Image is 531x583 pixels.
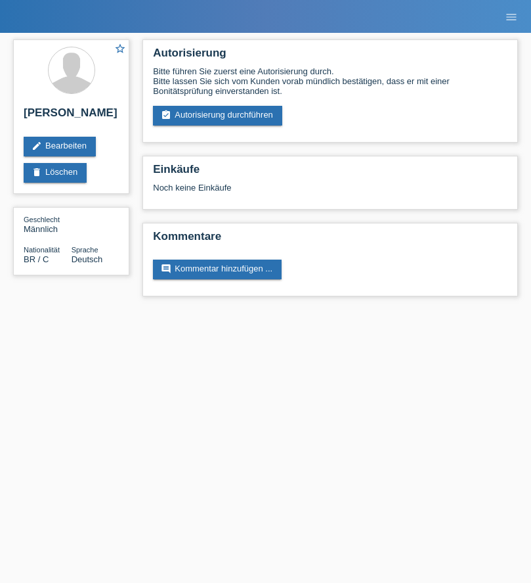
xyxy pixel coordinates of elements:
i: comment [161,264,171,274]
i: star_border [114,43,126,55]
h2: Einkäufe [153,163,507,183]
span: Deutsch [72,254,103,264]
div: Männlich [24,214,72,234]
a: deleteLöschen [24,163,87,183]
h2: Kommentare [153,230,507,250]
span: Geschlecht [24,216,60,223]
span: Nationalität [24,246,60,254]
i: assignment_turned_in [161,110,171,120]
i: delete [32,167,42,177]
div: Noch keine Einkäufe [153,183,507,202]
span: Brasilien / C / 30.09.1992 [24,254,49,264]
i: menu [505,11,518,24]
h2: Autorisierung [153,47,507,66]
a: menu [498,12,524,20]
span: Sprache [72,246,98,254]
a: commentKommentar hinzufügen ... [153,260,282,279]
div: Bitte führen Sie zuerst eine Autorisierung durch. Bitte lassen Sie sich vom Kunden vorab mündlich... [153,66,507,96]
a: editBearbeiten [24,137,96,156]
i: edit [32,141,42,151]
h2: [PERSON_NAME] [24,106,119,126]
a: star_border [114,43,126,57]
a: assignment_turned_inAutorisierung durchführen [153,106,282,126]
